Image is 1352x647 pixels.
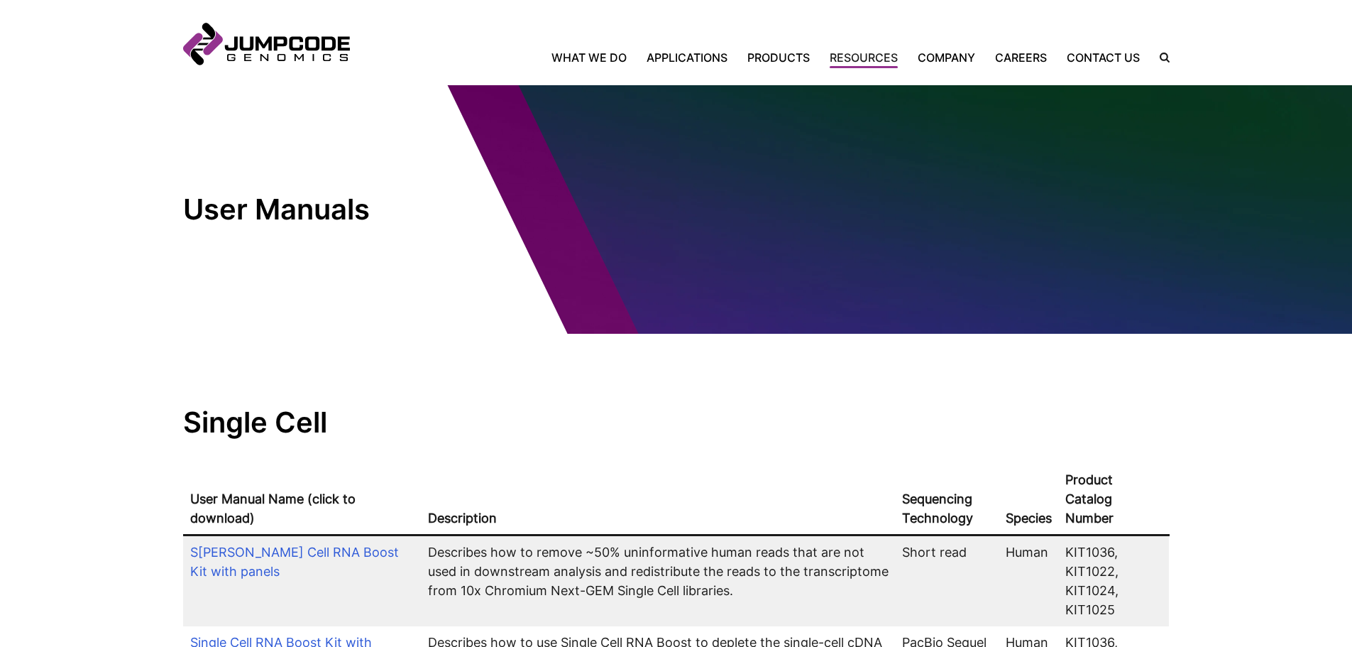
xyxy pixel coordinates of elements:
a: What We Do [551,49,637,66]
a: Products [737,49,820,66]
label: Search the site. [1150,53,1170,62]
th: User Manual Name (click to download) [183,464,421,535]
a: Applications [637,49,737,66]
a: [PERSON_NAME] Cell RNA Boost Kit with panels [190,545,399,579]
td: Short read [895,535,999,626]
th: Description [421,464,895,535]
td: Human [999,535,1059,626]
a: Careers [985,49,1057,66]
td: KIT1036, KIT1022, KIT1024, KIT1025 [1059,535,1170,626]
a: Company [908,49,985,66]
nav: Primary Navigation [350,49,1150,66]
h2: Single Cell [183,405,1170,440]
th: Product Catalog Number [1059,464,1170,535]
th: Species [999,464,1059,535]
th: Sequencing Technology [895,464,999,535]
h1: User Manuals [183,192,439,227]
a: Resources [820,49,908,66]
a: S [190,545,198,560]
td: Describes how to remove ~50% uninformative human reads that are not used in downstream analysis a... [421,535,895,626]
a: Contact Us [1057,49,1150,66]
